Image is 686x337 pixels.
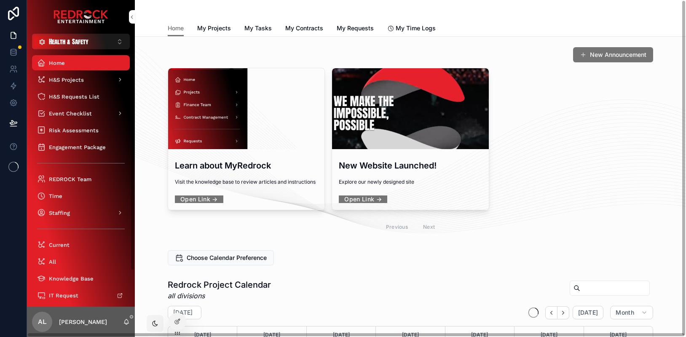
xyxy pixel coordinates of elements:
span: My Requests [337,24,374,32]
span: Visit the knowledge base to review articles and instructions [175,179,318,185]
button: [DATE] [573,306,603,319]
h1: Redrock Project Calendar [168,279,271,291]
a: Time [32,188,130,203]
a: Event Checklist [32,106,130,121]
a: H&S Requests List [32,89,130,104]
a: Current [32,237,130,252]
span: Risk Assessments [49,127,99,134]
a: IT Request [32,288,130,303]
span: My Contracts [285,24,323,32]
a: Home [32,55,130,70]
button: Back [545,306,557,319]
span: REDROCK Team [49,176,91,183]
a: REDROCK Team [32,171,130,187]
span: My Time Logs [396,24,436,32]
a: Home [168,21,184,37]
h3: New Website Launched! [339,159,482,172]
span: Health & Safety [49,37,88,46]
a: My Contracts [285,21,323,37]
a: My Tasks [244,21,272,37]
span: Choose Calendar Preference [187,254,267,262]
p: [PERSON_NAME] [59,318,107,326]
span: Explore our newly designed site [339,179,482,185]
span: Month [616,309,634,316]
span: All [49,258,56,265]
button: Select Button [32,34,130,49]
a: Risk Assessments [32,123,130,138]
a: My Projects [197,21,231,37]
span: Time [49,193,62,200]
button: Choose Calendar Preference [168,250,274,265]
button: New Announcement [573,47,653,62]
span: Home [168,24,184,32]
a: All [32,254,130,269]
span: Engagement Package [49,144,106,151]
a: New Website Launched!Explore our newly designed siteOpen Link → [332,68,489,210]
h2: [DATE] [173,308,193,317]
span: Event Checklist [49,110,92,117]
span: Knowledge Base [49,275,94,282]
span: Home [49,59,65,67]
button: Next [557,306,569,319]
a: Open Link → [339,193,387,206]
div: Screenshot-2025-08-19-at-10.28.09-AM.png [332,68,488,149]
span: My Tasks [244,24,272,32]
span: H&S Projects [49,76,84,83]
span: [DATE] [578,309,598,316]
a: Learn about MyRedrockVisit the knowledge base to review articles and instructionsOpen Link → [168,68,325,210]
a: Knowledge Base [32,271,130,286]
span: Current [49,241,70,249]
a: My Requests [337,21,374,37]
div: scrollable content [27,49,135,307]
a: H&S Projects [32,72,130,87]
a: My Time Logs [387,21,436,37]
span: IT Request [49,292,78,299]
span: Staffing [49,209,70,217]
button: Month [610,306,653,319]
em: all divisions [168,291,271,301]
img: App logo [54,10,108,24]
span: H&S Requests List [49,93,99,100]
div: Screenshot-2025-08-19-at-2.09.49-PM.png [168,68,324,149]
a: Engagement Package [32,139,130,155]
a: Staffing [32,205,130,220]
span: My Projects [197,24,231,32]
span: AL [38,317,47,327]
a: Open Link → [175,193,223,206]
h3: Learn about MyRedrock [175,159,318,172]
